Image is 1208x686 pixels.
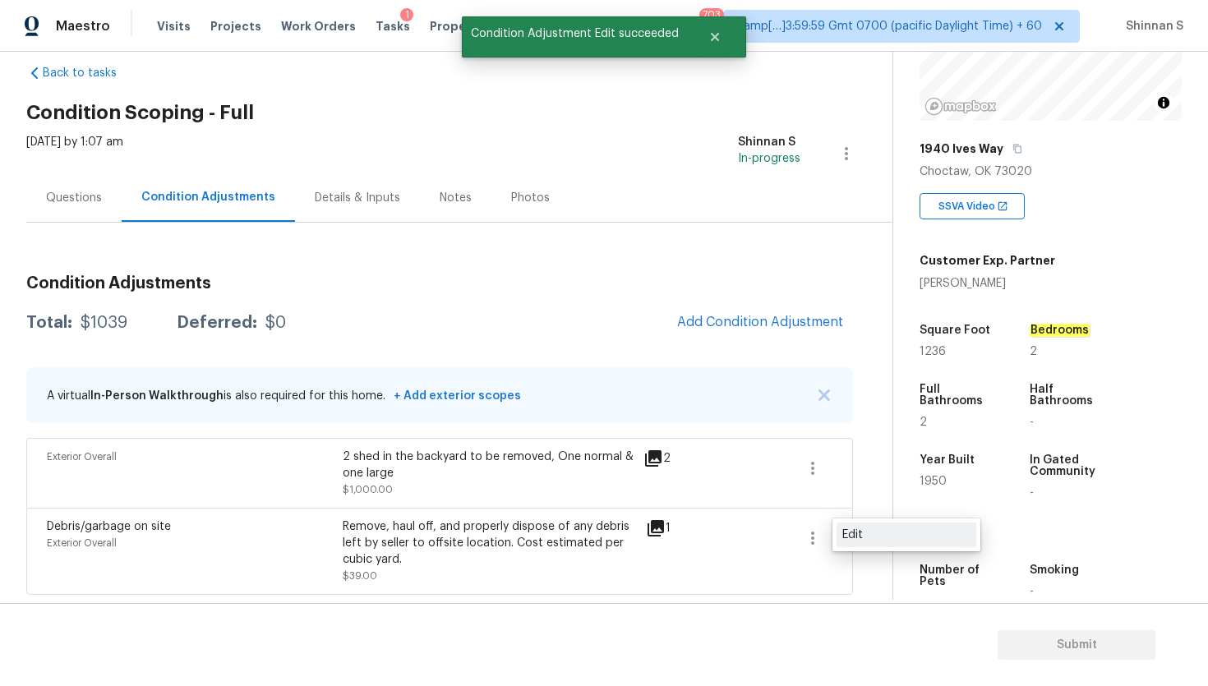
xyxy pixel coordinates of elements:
[1030,454,1108,477] h5: In Gated Community
[1030,324,1090,337] em: Bedrooms
[920,275,1055,292] div: [PERSON_NAME]
[47,388,521,404] p: A virtual is also required for this home.
[210,18,261,35] span: Projects
[1010,141,1025,156] button: Copy Address
[920,252,1055,269] h5: Customer Exp. Partner
[56,18,110,35] span: Maestro
[920,454,975,466] h5: Year Built
[1030,346,1037,357] span: 2
[343,518,639,568] div: Remove, haul off, and properly dispose of any debris left by seller to offsite location. Cost est...
[818,389,830,401] img: X Button Icon
[677,315,843,329] span: Add Condition Adjustment
[265,315,286,331] div: $0
[46,190,102,206] div: Questions
[738,153,800,164] span: In-progress
[920,140,1003,157] h5: 1940 Ives Way
[1030,384,1108,407] h5: Half Bathrooms
[737,18,1042,35] span: Tamp[…]3:59:59 Gmt 0700 (pacific Daylight Time) + 60
[643,449,723,468] div: 2
[81,315,127,331] div: $1039
[430,18,494,35] span: Properties
[47,538,117,548] span: Exterior Overall
[920,163,1182,180] div: Choctaw, OK 73020
[938,198,1002,214] span: SSVA Video
[26,315,72,331] div: Total:
[440,190,472,206] div: Notes
[842,527,971,543] div: Edit
[376,21,410,32] span: Tasks
[343,571,377,581] span: $39.00
[667,305,853,339] button: Add Condition Adjustment
[47,521,171,532] span: Debris/garbage on site
[1119,18,1183,35] span: Shinnan S
[920,476,947,487] span: 1950
[26,275,853,292] h3: Condition Adjustments
[26,134,123,173] div: [DATE] by 1:07 am
[920,417,927,428] span: 2
[1159,94,1169,112] span: Toggle attribution
[462,16,688,51] span: Condition Adjustment Edit succeeded
[343,449,639,481] div: 2 shed in the backyard to be removed, One normal & one large
[141,189,275,205] div: Condition Adjustments
[1030,417,1034,428] span: -
[1030,564,1079,576] h5: Smoking
[688,21,742,53] button: Close
[920,193,1025,219] div: SSVA Video
[405,7,409,23] div: 1
[389,390,521,402] span: + Add exterior scopes
[177,315,257,331] div: Deferred:
[1154,93,1173,113] button: Toggle attribution
[281,18,356,35] span: Work Orders
[1030,586,1034,597] span: -
[920,597,924,609] span: -
[920,384,998,407] h5: Full Bathrooms
[26,104,892,121] h2: Condition Scoping - Full
[90,390,224,402] span: In-Person Walkthrough
[47,452,117,462] span: Exterior Overall
[157,18,191,35] span: Visits
[26,65,184,81] a: Back to tasks
[315,190,400,206] div: Details & Inputs
[997,200,1008,212] img: Open In New Icon
[816,387,832,403] button: X Button Icon
[703,7,721,23] div: 703
[738,134,800,150] div: Shinnan S
[511,190,550,206] div: Photos
[920,346,946,357] span: 1236
[1030,487,1034,499] span: -
[920,564,998,587] h5: Number of Pets
[920,325,990,336] h5: Square Foot
[646,518,723,538] div: 1
[924,97,997,116] a: Mapbox homepage
[343,485,393,495] span: $1,000.00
